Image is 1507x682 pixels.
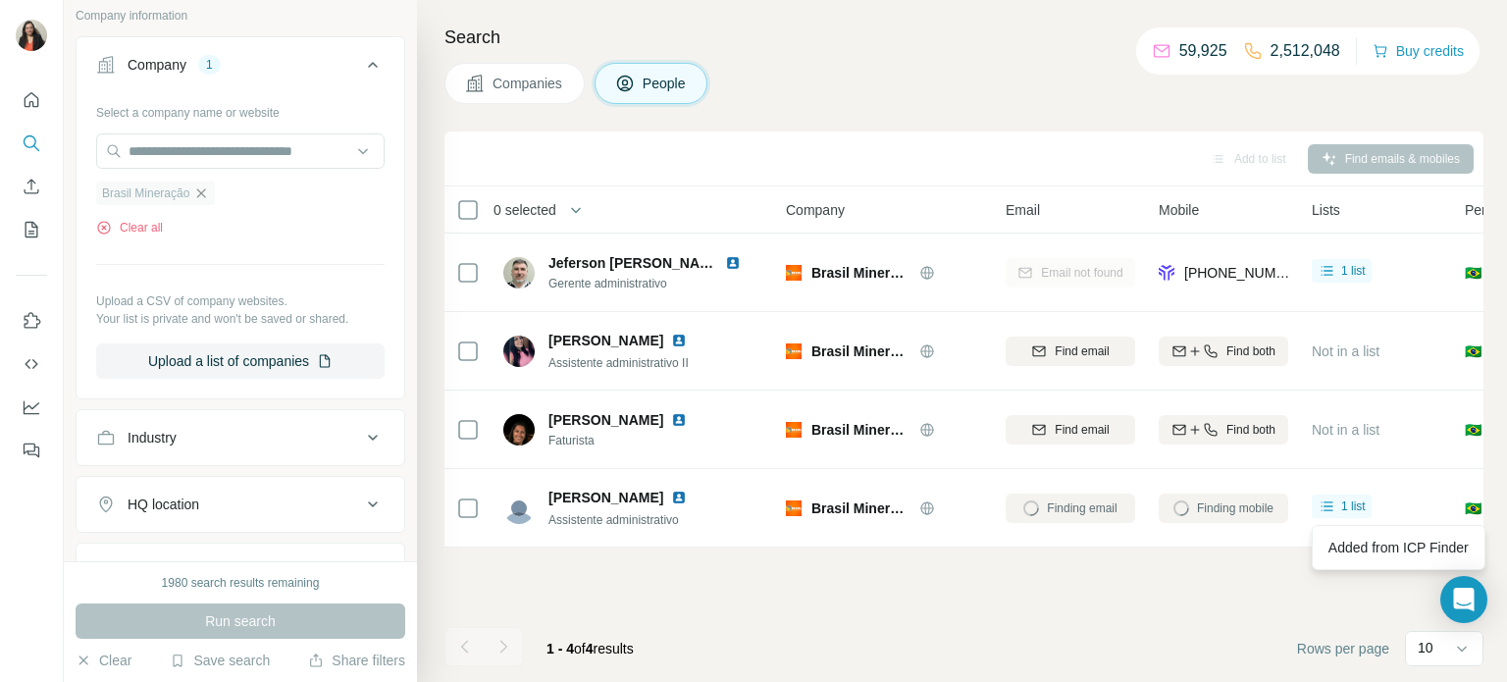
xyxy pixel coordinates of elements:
span: Brasil Mineração [811,263,909,283]
button: Use Surfe API [16,346,47,382]
button: Enrich CSV [16,169,47,204]
span: Not in a list [1312,343,1379,359]
div: Open Intercom Messenger [1440,576,1487,623]
img: Logo of Brasil Mineração [786,265,802,281]
span: Email [1006,200,1040,220]
button: Find email [1006,415,1135,445]
button: My lists [16,212,47,247]
button: Find both [1159,337,1288,366]
span: Assistente administrativo [548,513,679,527]
button: Find both [1159,415,1288,445]
span: [PERSON_NAME] [548,490,663,505]
span: 🇧🇷 [1465,263,1481,283]
div: 1980 search results remaining [162,574,320,592]
span: 🇧🇷 [1465,420,1481,440]
span: Added from ICP Finder [1328,540,1469,555]
img: Logo of Brasil Mineração [786,422,802,438]
img: LinkedIn logo [671,490,687,505]
span: People [643,74,688,93]
span: 0 selected [494,200,556,220]
span: Faturista [548,432,710,449]
button: Search [16,126,47,161]
span: Gerente administrativo [548,275,764,292]
img: LinkedIn logo [671,412,687,428]
span: 1 - 4 [546,641,574,656]
p: 10 [1418,638,1433,657]
span: Find both [1226,342,1275,360]
button: HQ location [77,481,404,528]
button: Upload a list of companies [96,343,385,379]
span: Lists [1312,200,1340,220]
button: Find email [1006,337,1135,366]
img: LinkedIn logo [725,255,741,271]
button: Annual revenue ($) [77,548,404,595]
span: 4 [586,641,594,656]
span: Brasil Mineração [811,341,909,361]
button: Clear [76,651,131,670]
button: Clear all [96,219,163,236]
p: Company information [76,7,405,25]
img: Avatar [16,20,47,51]
span: Companies [493,74,564,93]
p: 59,925 [1179,39,1227,63]
h4: Search [444,24,1483,51]
span: 1 list [1341,498,1366,515]
button: Use Surfe on LinkedIn [16,303,47,339]
span: results [546,641,634,656]
span: Rows per page [1297,639,1389,658]
span: Mobile [1159,200,1199,220]
button: Dashboard [16,390,47,425]
div: 1 [198,56,221,74]
div: Select a company name or website [96,96,385,122]
button: Industry [77,414,404,461]
span: Brasil Mineração [811,498,909,518]
p: Upload a CSV of company websites. [96,292,385,310]
p: 2,512,048 [1271,39,1340,63]
img: provider forager logo [1159,263,1174,283]
span: Assistente administrativo II [548,356,689,370]
span: [PERSON_NAME] [548,410,663,430]
span: Find email [1055,421,1109,439]
span: Brasil Mineração [102,184,189,202]
img: LinkedIn logo [671,333,687,348]
a: Added from ICP Finder [1317,530,1481,565]
span: Find email [1055,342,1109,360]
img: Logo of Brasil Mineração [786,343,802,359]
button: Company1 [77,41,404,96]
img: Logo of Brasil Mineração [786,500,802,516]
button: Share filters [308,651,405,670]
span: 🇧🇷 [1465,498,1481,518]
span: Company [786,200,845,220]
span: Brasil Mineração [811,420,909,440]
img: Avatar [503,414,535,446]
button: Feedback [16,433,47,468]
span: Not in a list [1312,422,1379,438]
span: 1 list [1341,262,1366,280]
div: Industry [128,428,177,447]
button: Save search [170,651,270,670]
img: Avatar [503,493,535,524]
p: Your list is private and won't be saved or shared. [96,310,385,328]
img: Avatar [503,336,535,367]
div: Company [128,55,186,75]
img: Avatar [503,257,535,289]
button: Buy credits [1373,37,1464,65]
button: Quick start [16,82,47,118]
span: [PERSON_NAME] [548,331,663,350]
span: Find both [1226,421,1275,439]
span: [PHONE_NUMBER] [1184,265,1308,281]
span: 🇧🇷 [1465,341,1481,361]
div: HQ location [128,495,199,514]
span: of [574,641,586,656]
span: Jeferson [PERSON_NAME] [548,255,725,271]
